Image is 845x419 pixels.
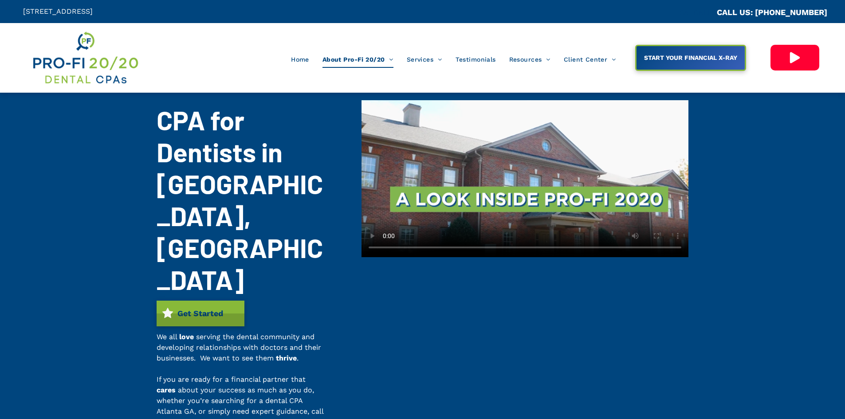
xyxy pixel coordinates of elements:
span: CA::CALLC [679,8,717,17]
span: If you are ready for a financial partner that [157,375,306,384]
a: Resources [503,51,557,68]
a: Client Center [557,51,623,68]
span: Get Started [174,304,226,322]
a: Services [400,51,449,68]
span: love [179,333,194,341]
a: Testimonials [449,51,503,68]
span: [STREET_ADDRESS] [23,7,93,16]
span: serving the dental community and developing relationships with doctors and their businesses. We w... [157,333,321,362]
span: CPA for Dentists in [GEOGRAPHIC_DATA], [GEOGRAPHIC_DATA] [157,104,323,295]
img: Get Dental CPA Consulting, Bookkeeping, & Bank Loans [31,30,139,86]
span: - [157,364,160,373]
span: thrive [276,354,297,362]
a: START YOUR FINANCIAL X-RAY [635,45,746,71]
a: CALL US: [PHONE_NUMBER] [717,8,827,17]
a: Get Started [157,301,244,326]
span: We all [157,333,177,341]
span: START YOUR FINANCIAL X-RAY [641,50,740,66]
a: About Pro-Fi 20/20 [316,51,400,68]
span: . [297,354,299,362]
a: Home [284,51,316,68]
span: cares [157,386,176,394]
